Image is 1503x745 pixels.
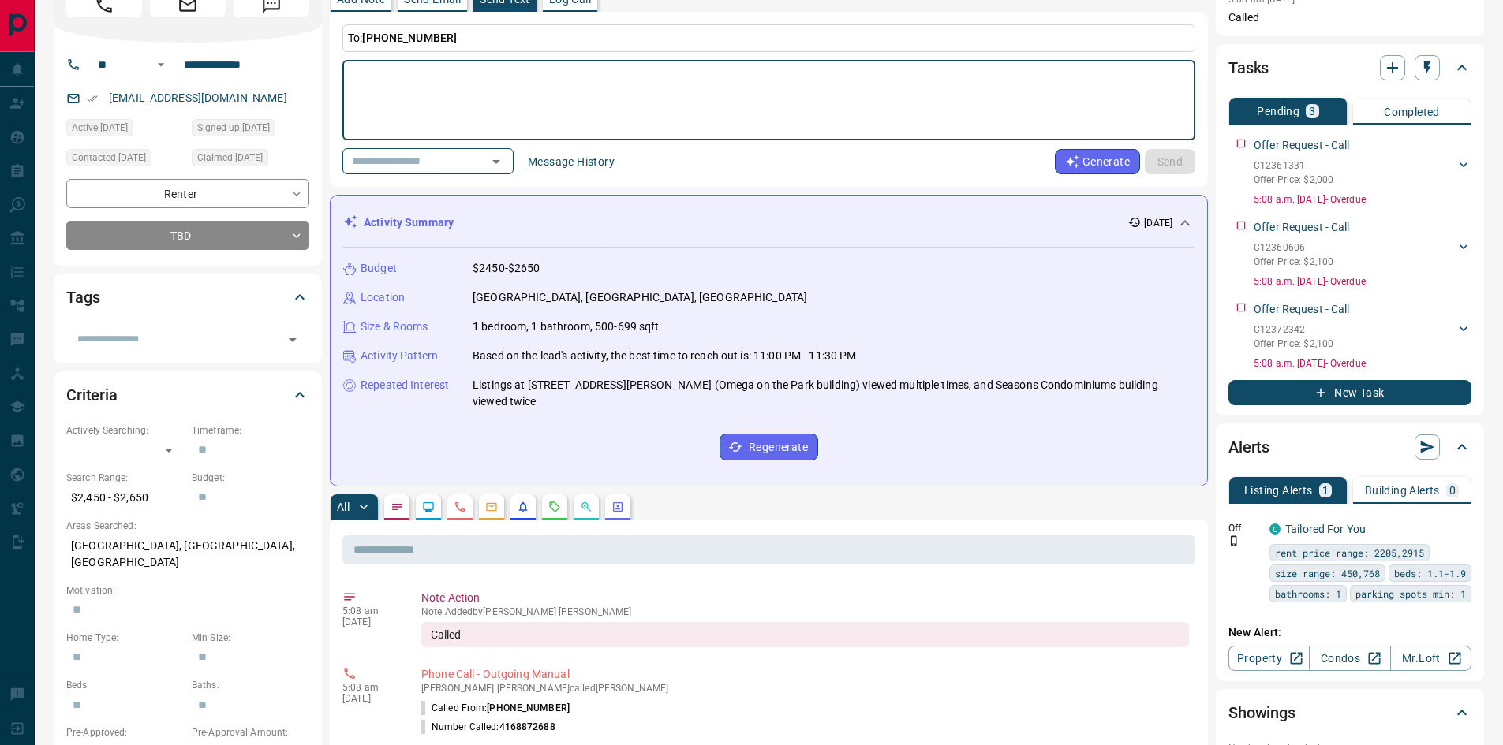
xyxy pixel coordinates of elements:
[66,221,309,250] div: TBD
[72,150,146,166] span: Contacted [DATE]
[361,260,397,277] p: Budget
[473,377,1195,410] p: Listings at [STREET_ADDRESS][PERSON_NAME] (Omega on the Park building) viewed multiple times, and...
[473,289,807,306] p: [GEOGRAPHIC_DATA], [GEOGRAPHIC_DATA], [GEOGRAPHIC_DATA]
[192,423,309,438] p: Timeframe:
[1254,240,1333,255] p: C12360606
[1254,155,1471,190] div: C12361331Offer Price: $2,000
[66,382,118,408] h2: Criteria
[1309,646,1390,671] a: Condos
[361,377,449,393] p: Repeated Interest
[342,605,398,616] p: 5:08 am
[1384,106,1440,117] p: Completed
[421,606,1189,617] p: Note Added by [PERSON_NAME] [PERSON_NAME]
[192,631,309,645] p: Min Size:
[66,533,309,576] p: [GEOGRAPHIC_DATA], [GEOGRAPHIC_DATA], [GEOGRAPHIC_DATA]
[1394,565,1466,581] span: beds: 1.1-1.9
[66,285,99,310] h2: Tags
[66,278,309,316] div: Tags
[611,501,624,513] svg: Agent Actions
[1228,428,1471,466] div: Alerts
[66,376,309,414] div: Criteria
[1269,523,1281,535] div: condos.ca
[1228,9,1471,26] p: Called
[192,149,309,171] div: Sat Oct 11 2025
[362,32,457,44] span: [PHONE_NUMBER]
[1257,106,1299,117] p: Pending
[361,348,438,364] p: Activity Pattern
[1144,216,1172,230] p: [DATE]
[485,501,498,513] svg: Emails
[454,501,466,513] svg: Calls
[151,55,170,74] button: Open
[473,348,857,364] p: Based on the lead's activity, the best time to reach out is: 11:00 PM - 11:30 PM
[192,119,309,141] div: Sat Oct 11 2025
[517,501,529,513] svg: Listing Alerts
[66,119,184,141] div: Sat Oct 11 2025
[548,501,561,513] svg: Requests
[1449,485,1456,496] p: 0
[1254,322,1333,337] p: C12372342
[421,590,1189,606] p: Note Action
[1254,356,1471,371] p: 5:08 a.m. [DATE] - Overdue
[66,149,184,171] div: Sat Oct 11 2025
[421,720,555,734] p: Number Called:
[192,471,309,485] p: Budget:
[1275,586,1341,602] span: bathrooms: 1
[66,678,184,692] p: Beds:
[473,318,660,335] p: 1 bedroom, 1 bathroom, 500-699 sqft
[197,120,270,136] span: Signed up [DATE]
[391,501,403,513] svg: Notes
[66,485,184,511] p: $2,450 - $2,650
[197,150,263,166] span: Claimed [DATE]
[1254,192,1471,207] p: 5:08 a.m. [DATE] - Overdue
[1244,485,1313,496] p: Listing Alerts
[66,631,184,645] p: Home Type:
[1365,485,1440,496] p: Building Alerts
[1228,646,1310,671] a: Property
[1275,565,1380,581] span: size range: 450,768
[337,501,350,512] p: All
[342,682,398,693] p: 5:08 am
[1254,219,1350,236] p: Offer Request - Call
[1228,700,1295,725] h2: Showings
[1390,646,1471,671] a: Mr.Loft
[342,616,398,628] p: [DATE]
[1309,106,1315,117] p: 3
[66,471,184,485] p: Search Range:
[487,702,570,713] span: [PHONE_NUMBER]
[1228,55,1269,80] h2: Tasks
[1254,319,1471,354] div: C12372342Offer Price: $2,100
[66,583,309,598] p: Motivation:
[342,693,398,704] p: [DATE]
[66,423,184,438] p: Actively Searching:
[342,24,1195,52] p: To:
[720,434,818,460] button: Regenerate
[1228,694,1471,732] div: Showings
[343,208,1195,237] div: Activity Summary[DATE]
[473,260,540,277] p: $2450-$2650
[499,721,555,732] span: 4168872688
[1254,337,1333,351] p: Offer Price: $2,100
[66,519,309,533] p: Areas Searched:
[1228,535,1239,546] svg: Push Notification Only
[66,179,309,208] div: Renter
[421,666,1189,683] p: Phone Call - Outgoing Manual
[72,120,128,136] span: Active [DATE]
[1055,149,1140,174] button: Generate
[87,93,98,104] svg: Email Verified
[1228,434,1269,460] h2: Alerts
[1355,586,1466,602] span: parking spots min: 1
[518,149,624,174] button: Message History
[1254,255,1333,269] p: Offer Price: $2,100
[1228,49,1471,87] div: Tasks
[109,91,287,104] a: [EMAIL_ADDRESS][DOMAIN_NAME]
[1254,137,1350,154] p: Offer Request - Call
[192,725,309,739] p: Pre-Approval Amount:
[364,214,454,231] p: Activity Summary
[580,501,593,513] svg: Opportunities
[361,289,405,306] p: Location
[485,151,507,173] button: Open
[1254,173,1333,187] p: Offer Price: $2,000
[1254,237,1471,272] div: C12360606Offer Price: $2,100
[1254,158,1333,173] p: C12361331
